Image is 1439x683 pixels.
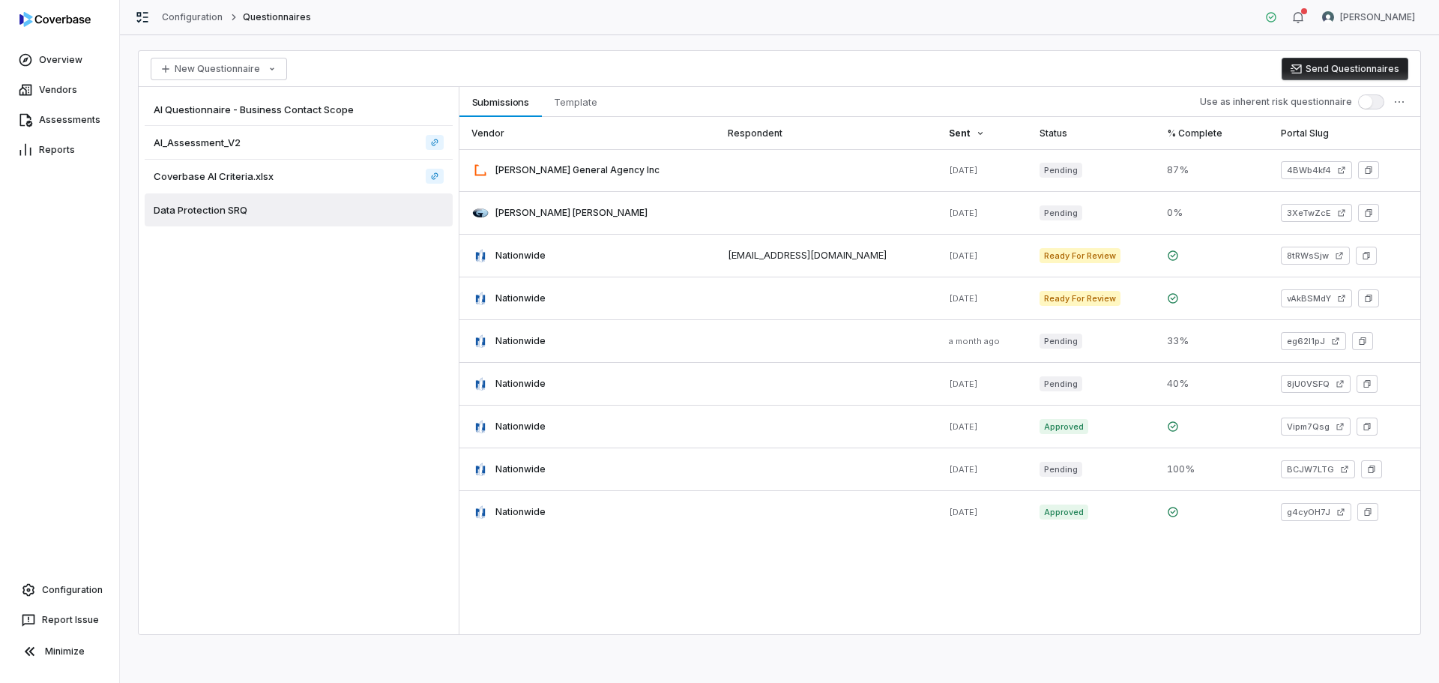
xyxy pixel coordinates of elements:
[19,12,91,27] img: logo-D7KZi-bG.svg
[243,11,312,23] span: Questionnaires
[6,637,113,667] button: Minimize
[154,169,274,183] span: Coverbase AI Criteria.xlsx
[1281,161,1352,179] a: 4BWb4kf4
[471,117,704,149] div: Vendor
[1281,460,1355,478] a: BCJW7LTG
[728,117,925,149] div: Respondent
[1200,96,1352,108] label: Use as inherent risk questionnaire
[145,126,453,160] a: AI_Assessment_V2
[154,136,241,149] span: AI_Assessment_V2
[145,93,453,126] a: AI Questionnaire - Business Contact Scope
[1281,332,1346,350] a: eg62l1pJ
[1281,375,1351,393] a: 8jU0VSFQ
[1040,117,1143,149] div: Status
[3,136,116,163] a: Reports
[154,203,247,217] span: Data Protection SRQ
[1386,88,1413,115] button: More actions
[426,135,444,150] a: AI_Assessment_V2
[1281,289,1352,307] a: vAkBSMdY
[6,577,113,604] a: Configuration
[1167,117,1257,149] div: % Complete
[145,160,453,193] a: Coverbase AI Criteria.xlsx
[548,92,603,112] span: Template
[466,92,536,112] span: Submissions
[162,11,223,23] a: Configuration
[145,193,453,226] a: Data Protection SRQ
[1313,6,1424,28] button: Nic Weilbacher avatar[PERSON_NAME]
[3,106,116,133] a: Assessments
[716,235,937,277] td: [EMAIL_ADDRESS][DOMAIN_NAME]
[151,58,287,80] button: New Questionnaire
[3,76,116,103] a: Vendors
[1281,503,1351,521] a: g4cyOH7J
[949,117,1016,149] div: Sent
[426,169,444,184] a: Coverbase AI Criteria.xlsx
[3,46,116,73] a: Overview
[1340,11,1415,23] span: [PERSON_NAME]
[1281,204,1352,222] a: 3XeTwZcE
[6,607,113,634] button: Report Issue
[1281,247,1350,265] a: 8tRWsSjw
[1281,117,1408,149] div: Portal Slug
[154,103,354,116] span: AI Questionnaire - Business Contact Scope
[1281,418,1351,436] a: Vipm7Qsg
[1282,58,1408,80] button: Send Questionnaires
[1322,11,1334,23] img: Nic Weilbacher avatar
